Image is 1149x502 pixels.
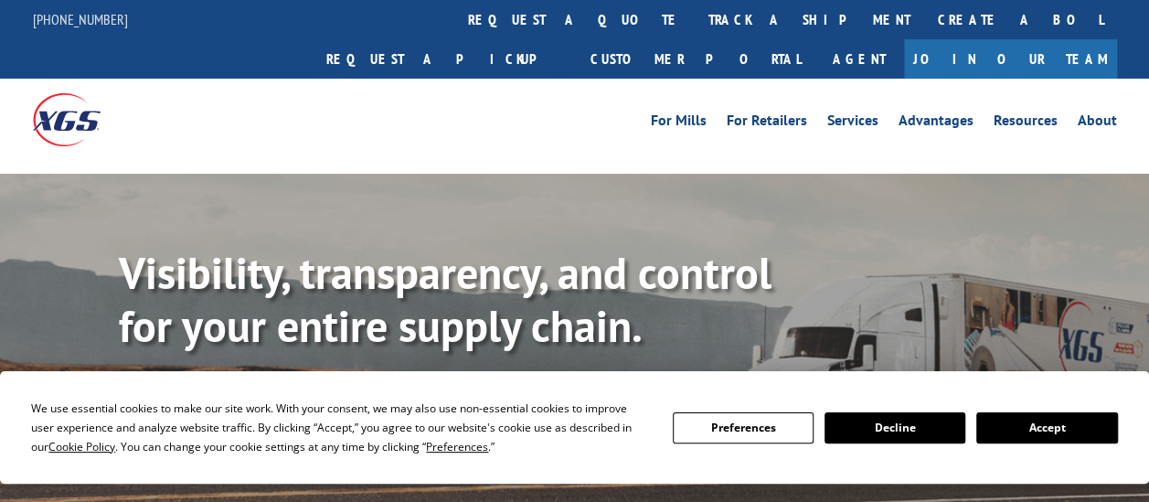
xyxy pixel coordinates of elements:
[48,439,115,454] span: Cookie Policy
[994,113,1058,134] a: Resources
[673,412,814,443] button: Preferences
[727,113,807,134] a: For Retailers
[814,39,904,79] a: Agent
[33,10,128,28] a: [PHONE_NUMBER]
[827,113,878,134] a: Services
[651,113,707,134] a: For Mills
[976,412,1117,443] button: Accept
[426,439,488,454] span: Preferences
[313,39,577,79] a: Request a pickup
[119,244,771,354] b: Visibility, transparency, and control for your entire supply chain.
[1078,113,1117,134] a: About
[904,39,1117,79] a: Join Our Team
[577,39,814,79] a: Customer Portal
[825,412,965,443] button: Decline
[31,399,650,456] div: We use essential cookies to make our site work. With your consent, we may also use non-essential ...
[899,113,973,134] a: Advantages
